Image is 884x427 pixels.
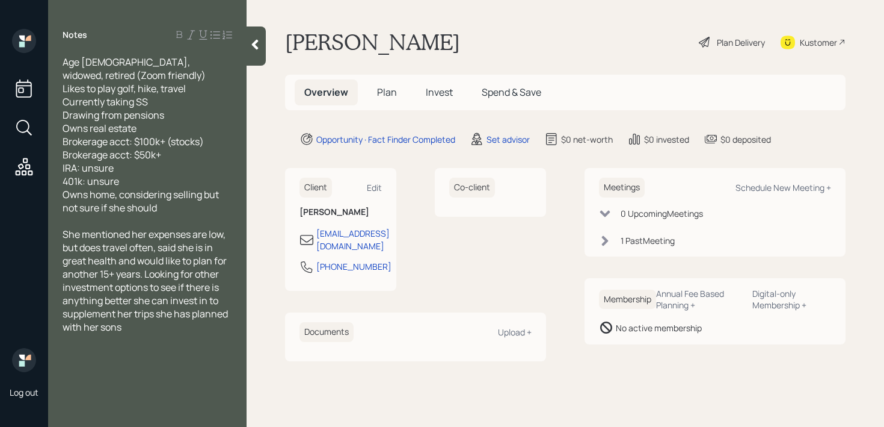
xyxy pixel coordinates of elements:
[599,178,645,198] h6: Meetings
[304,86,348,99] span: Overview
[377,86,397,99] span: Plan
[482,86,541,99] span: Spend & Save
[561,133,613,146] div: $0 net-worth
[487,133,530,146] div: Set advisor
[299,207,382,217] h6: [PERSON_NAME]
[426,86,453,99] span: Invest
[316,133,455,146] div: Opportunity · Fact Finder Completed
[299,322,354,342] h6: Documents
[621,234,675,247] div: 1 Past Meeting
[616,322,702,334] div: No active membership
[63,29,87,41] label: Notes
[299,178,332,198] h6: Client
[12,348,36,372] img: retirable_logo.png
[720,133,771,146] div: $0 deposited
[367,182,382,193] div: Edit
[285,29,460,55] h1: [PERSON_NAME]
[752,288,831,311] div: Digital-only Membership +
[316,227,390,252] div: [EMAIL_ADDRESS][DOMAIN_NAME]
[717,36,765,49] div: Plan Delivery
[735,182,831,193] div: Schedule New Meeting +
[449,178,495,198] h6: Co-client
[800,36,837,49] div: Kustomer
[599,290,656,310] h6: Membership
[10,387,38,398] div: Log out
[316,260,391,273] div: [PHONE_NUMBER]
[63,55,221,214] span: Age [DEMOGRAPHIC_DATA], widowed, retired (Zoom friendly) Likes to play golf, hike, travel Current...
[621,207,703,220] div: 0 Upcoming Meeting s
[644,133,689,146] div: $0 invested
[63,228,230,334] span: She mentioned her expenses are low, but does travel often, said she is in great health and would ...
[656,288,743,311] div: Annual Fee Based Planning +
[498,326,532,338] div: Upload +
